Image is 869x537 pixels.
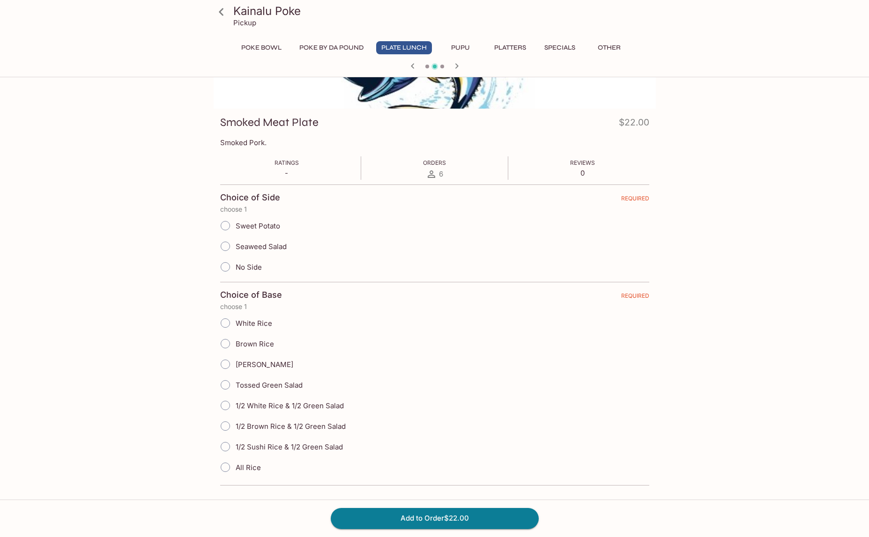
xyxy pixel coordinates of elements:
[236,41,287,54] button: Poke Bowl
[439,41,482,54] button: Pupu
[220,192,280,203] h4: Choice of Side
[621,292,649,303] span: REQUIRED
[570,159,595,166] span: Reviews
[236,381,303,390] span: Tossed Green Salad
[236,463,261,472] span: All Rice
[294,41,369,54] button: Poke By Da Pound
[236,221,280,230] span: Sweet Potato
[423,159,446,166] span: Orders
[619,115,649,133] h4: $22.00
[220,303,649,310] p: choose 1
[236,422,346,431] span: 1/2 Brown Rice & 1/2 Green Salad
[376,41,432,54] button: Plate Lunch
[233,18,256,27] p: Pickup
[621,195,649,206] span: REQUIRED
[489,41,531,54] button: Platters
[588,41,631,54] button: Other
[236,339,274,348] span: Brown Rice
[236,242,287,251] span: Seaweed Salad
[439,169,443,178] span: 6
[539,41,581,54] button: Specials
[236,319,272,328] span: White Rice
[236,263,262,272] span: No Side
[275,169,299,177] p: -
[220,206,649,213] p: choose 1
[570,169,595,177] p: 0
[236,360,293,369] span: [PERSON_NAME]
[331,508,539,529] button: Add to Order$22.00
[220,115,319,130] h3: Smoked Meat Plate
[236,442,343,451] span: 1/2 Sushi Rice & 1/2 Green Salad
[275,159,299,166] span: Ratings
[236,401,344,410] span: 1/2 White Rice & 1/2 Green Salad
[220,290,282,300] h4: Choice of Base
[220,138,649,147] p: Smoked Pork.
[233,4,652,18] h3: Kainalu Poke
